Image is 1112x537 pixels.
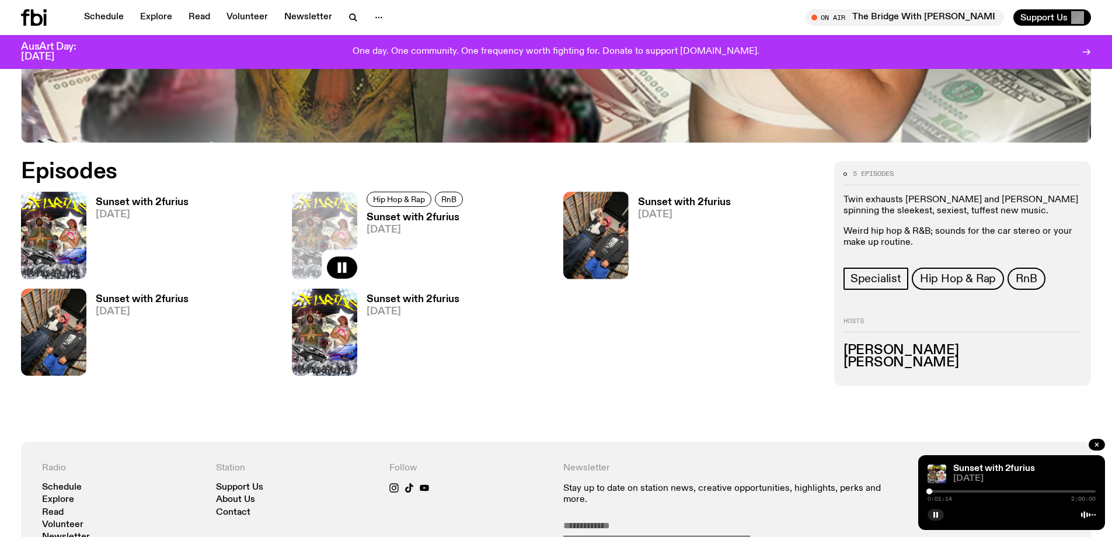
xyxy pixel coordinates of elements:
[928,465,946,483] img: In the style of cheesy 2000s hip hop mixtapes - Mateo on the left has his hands clapsed in prayer...
[920,272,996,285] span: Hip Hop & Rap
[277,9,339,26] a: Newsletter
[292,289,357,376] img: In the style of cheesy 2000s hip hop mixtapes - Mateo on the left has his hands clapsed in prayer...
[1016,272,1037,285] span: RnB
[367,225,466,235] span: [DATE]
[96,307,189,317] span: [DATE]
[843,268,908,290] a: Specialist
[96,295,189,304] h3: Sunset with 2furius
[953,464,1035,473] a: Sunset with 2furius
[373,195,425,204] span: Hip Hop & Rap
[1008,268,1045,290] a: RnB
[216,508,250,517] a: Contact
[182,9,217,26] a: Read
[357,295,459,376] a: Sunset with 2furius[DATE]
[133,9,179,26] a: Explore
[638,210,731,220] span: [DATE]
[219,9,275,26] a: Volunteer
[367,192,431,207] a: Hip Hop & Rap
[96,198,189,207] h3: Sunset with 2furius
[1013,9,1091,26] button: Support Us
[77,9,131,26] a: Schedule
[853,171,894,177] span: 5 episodes
[216,483,263,492] a: Support Us
[367,213,466,223] h3: Sunset with 2furius
[638,198,731,207] h3: Sunset with 2furius
[389,463,549,474] h4: Follow
[1071,496,1096,502] span: 2:00:00
[216,496,255,504] a: About Us
[21,192,86,279] img: In the style of cheesy 2000s hip hop mixtapes - Mateo on the left has his hands clapsed in prayer...
[843,226,1082,248] p: Weird hip hop & R&B; sounds for the car stereo or your make up routine.
[42,483,82,492] a: Schedule
[806,9,1004,26] button: On AirThe Bridge With [PERSON_NAME]
[928,496,952,502] span: 0:01:14
[843,344,1082,357] h3: [PERSON_NAME]
[1020,12,1068,23] span: Support Us
[912,268,1004,290] a: Hip Hop & Rap
[96,210,189,220] span: [DATE]
[441,195,456,204] span: RnB
[86,198,189,279] a: Sunset with 2furius[DATE]
[42,463,202,474] h4: Radio
[843,356,1082,369] h3: [PERSON_NAME]
[843,195,1082,217] p: Twin exhausts [PERSON_NAME] and [PERSON_NAME] spinning the sleekest, sexiest, tuffest new music.
[563,463,897,474] h4: Newsletter
[629,198,731,279] a: Sunset with 2furius[DATE]
[42,508,64,517] a: Read
[42,521,83,529] a: Volunteer
[843,318,1082,332] h2: Hosts
[850,272,901,285] span: Specialist
[42,496,74,504] a: Explore
[21,161,730,182] h2: Episodes
[357,213,466,279] a: Sunset with 2furius[DATE]
[953,474,1096,483] span: [DATE]
[353,47,759,57] p: One day. One community. One frequency worth fighting for. Donate to support [DOMAIN_NAME].
[86,295,189,376] a: Sunset with 2furius[DATE]
[367,307,459,317] span: [DATE]
[563,483,897,505] p: Stay up to date on station news, creative opportunities, highlights, perks and more.
[367,295,459,304] h3: Sunset with 2furius
[21,42,96,62] h3: AusArt Day: [DATE]
[435,192,463,207] a: RnB
[216,463,376,474] h4: Station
